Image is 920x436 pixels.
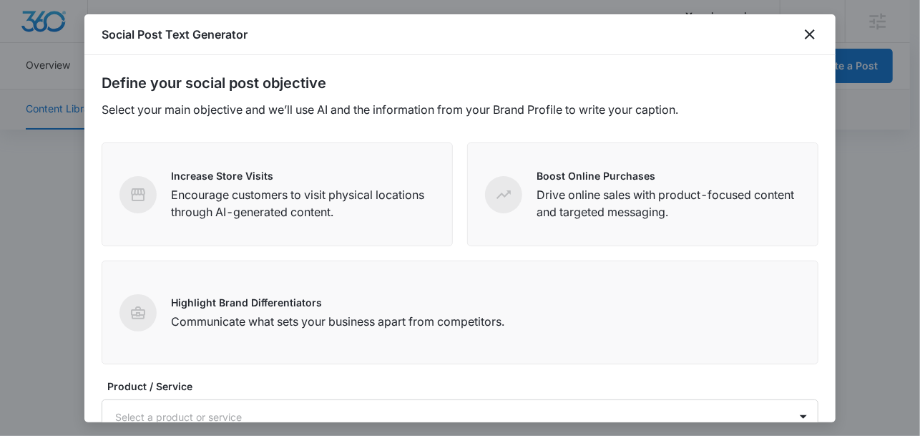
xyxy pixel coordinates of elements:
h1: Social Post Text Generator [102,26,248,43]
p: Communicate what sets your business apart from competitors. [171,313,504,330]
p: Boost Online Purchases [537,168,801,183]
button: close [801,26,818,43]
h2: Define your social post objective [102,72,818,94]
p: Drive online sales with product-focused content and targeted messaging. [537,186,801,221]
label: Product / Service [107,379,824,394]
p: Highlight Brand Differentiators [171,295,504,310]
p: Select your main objective and we’ll use AI and the information from your Brand Profile to write ... [102,101,818,118]
p: Increase Store Visits [171,168,435,183]
p: Encourage customers to visit physical locations through AI-generated content. [171,186,435,221]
